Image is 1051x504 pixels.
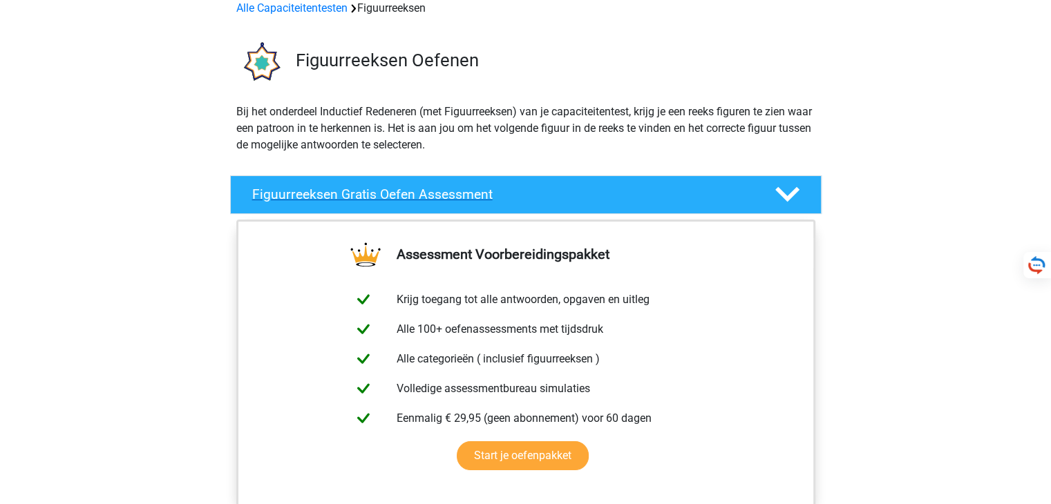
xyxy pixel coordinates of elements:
[225,175,827,214] a: Figuurreeksen Gratis Oefen Assessment
[231,33,290,92] img: figuurreeksen
[236,1,348,14] a: Alle Capaciteitentesten
[457,441,589,470] a: Start je oefenpakket
[252,186,752,202] h4: Figuurreeksen Gratis Oefen Assessment
[296,50,811,71] h3: Figuurreeksen Oefenen
[236,104,815,153] p: Bij het onderdeel Inductief Redeneren (met Figuurreeksen) van je capaciteitentest, krijg je een r...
